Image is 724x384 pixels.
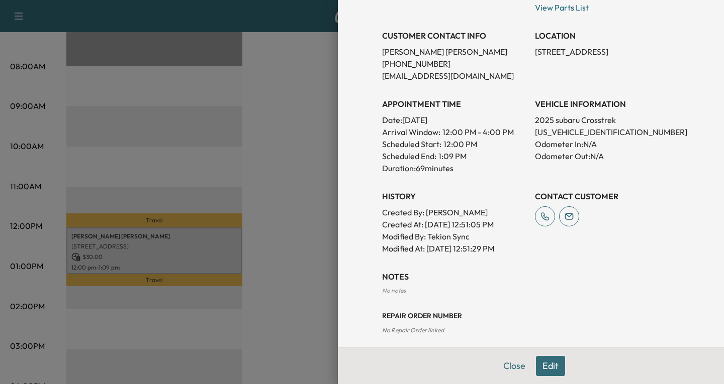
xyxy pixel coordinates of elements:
p: [EMAIL_ADDRESS][DOMAIN_NAME] [382,70,527,82]
p: [STREET_ADDRESS] [535,46,680,58]
span: No Repair Order linked [382,326,444,334]
p: Modified By : Tekion Sync [382,230,527,242]
button: Edit [536,356,565,376]
p: Scheduled Start: [382,138,441,150]
p: [PHONE_NUMBER] [382,58,527,70]
p: 2025 subaru Crosstrek [535,114,680,126]
p: Created By : [PERSON_NAME] [382,206,527,218]
h3: Repair Order number [382,311,680,321]
p: Date: [DATE] [382,114,527,126]
span: 12:00 PM - 4:00 PM [442,126,514,138]
p: Scheduled End: [382,150,436,162]
button: Close [497,356,532,376]
p: Odometer Out: N/A [535,150,680,162]
div: No notes [382,287,680,295]
h3: VEHICLE INFORMATION [535,98,680,110]
p: Arrival Window: [382,126,527,138]
p: Created At : [DATE] 12:51:05 PM [382,218,527,230]
h3: History [382,190,527,202]
h3: APPOINTMENT TIME [382,98,527,110]
p: Modified At : [DATE] 12:51:29 PM [382,242,527,254]
p: Odometer In: N/A [535,138,680,150]
h3: CUSTOMER CONTACT INFO [382,30,527,42]
p: [US_VEHICLE_IDENTIFICATION_NUMBER] [535,126,680,138]
p: Duration: 69 minutes [382,162,527,174]
h3: LOCATION [535,30,680,42]
h3: CONTACT CUSTOMER [535,190,680,202]
p: [PERSON_NAME] [PERSON_NAME] [382,46,527,58]
h3: NOTES [382,271,680,283]
p: 1:09 PM [438,150,467,162]
p: 12:00 PM [443,138,477,150]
